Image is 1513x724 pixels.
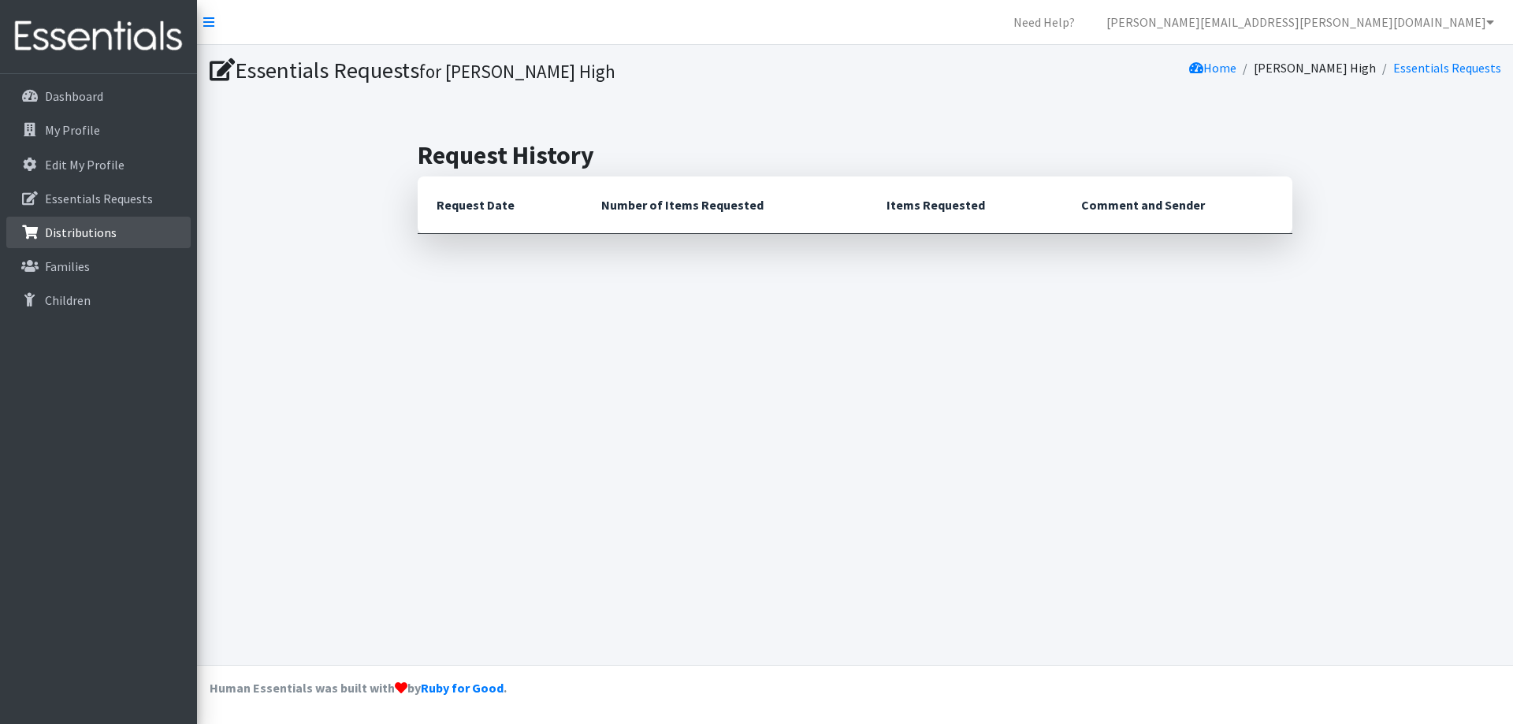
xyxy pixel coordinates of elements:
[45,88,103,104] p: Dashboard
[6,217,191,248] a: Distributions
[6,10,191,63] img: HumanEssentials
[45,122,100,138] p: My Profile
[868,176,1062,234] th: Items Requested
[6,284,191,316] a: Children
[6,80,191,112] a: Dashboard
[1189,60,1236,76] a: Home
[1062,176,1292,234] th: Comment and Sender
[582,176,868,234] th: Number of Items Requested
[6,183,191,214] a: Essentials Requests
[210,680,507,696] strong: Human Essentials was built with by .
[1393,60,1501,76] a: Essentials Requests
[45,292,91,308] p: Children
[45,157,125,173] p: Edit My Profile
[45,258,90,274] p: Families
[419,60,615,83] small: for [PERSON_NAME] High
[6,114,191,146] a: My Profile
[418,140,1292,170] h2: Request History
[45,191,153,206] p: Essentials Requests
[1254,60,1376,76] a: [PERSON_NAME] High
[1001,6,1087,38] a: Need Help?
[210,57,849,84] h1: Essentials Requests
[418,176,582,234] th: Request Date
[45,225,117,240] p: Distributions
[1094,6,1507,38] a: [PERSON_NAME][EMAIL_ADDRESS][PERSON_NAME][DOMAIN_NAME]
[6,149,191,180] a: Edit My Profile
[421,680,504,696] a: Ruby for Good
[6,251,191,282] a: Families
